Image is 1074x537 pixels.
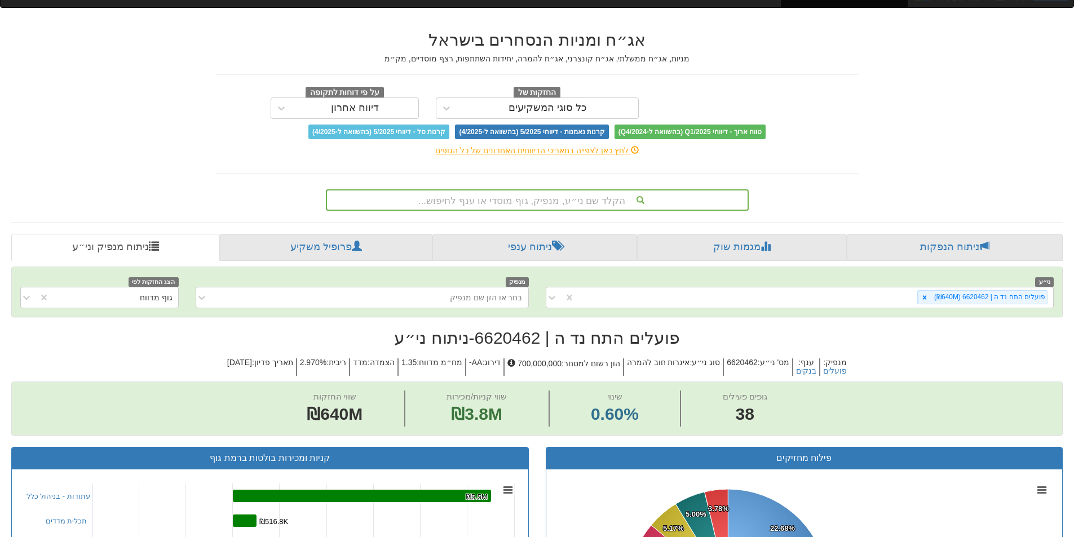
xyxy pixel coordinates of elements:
div: בחר או הזן שם מנפיק [450,292,523,303]
h5: מס' ני״ע : 6620462 [723,358,792,376]
span: 38 [723,402,767,427]
a: ניתוח ענפי [432,234,637,261]
span: מנפיק [506,277,529,287]
span: טווח ארוך - דיווחי Q1/2025 (בהשוואה ל-Q4/2024) [615,125,766,139]
a: עתודות - בניהול כלל [26,492,90,500]
div: כל סוגי המשקיעים [509,103,587,114]
button: פועלים [823,367,847,375]
h2: אג״ח ומניות הנסחרים בישראל [216,30,859,49]
span: על פי דוחות לתקופה [306,87,384,99]
h2: פועלים התח נד ה | 6620462 - ניתוח ני״ע [11,329,1063,347]
a: מגמות שוק [637,234,846,261]
tspan: ₪516.8K [259,517,289,526]
h5: הון רשום למסחר : 700,000,000 [503,358,622,376]
div: פועלים התח נד ה | 6620462 (₪640M) [931,291,1047,304]
div: לחץ כאן לצפייה בתאריכי הדיווחים האחרונים של כל הגופים [207,145,867,156]
span: ₪3.8M [451,405,502,423]
tspan: 5.17% [663,524,684,532]
div: גוף מדווח [140,292,173,303]
h5: מח״מ מדווח : 1.35 [397,358,465,376]
button: בנקים [796,367,816,375]
h5: ענף : [792,358,819,376]
h5: מנפיק : [819,358,850,376]
span: שווי קניות/מכירות [447,392,507,401]
span: שווי החזקות [313,392,356,401]
span: הצג החזקות לפי [129,277,178,287]
span: 0.60% [591,402,639,427]
div: הקלד שם ני״ע, מנפיק, גוף מוסדי או ענף לחיפוש... [327,190,748,210]
span: החזקות של [514,87,561,99]
span: ני״ע [1035,277,1054,287]
a: פרופיל משקיע [220,234,432,261]
h5: ריבית : 2.970% [296,358,349,376]
h3: פילוח מחזיקים [555,453,1054,463]
span: קרנות נאמנות - דיווחי 5/2025 (בהשוואה ל-4/2025) [455,125,608,139]
h5: דירוג : AA- [465,358,503,376]
h5: מניות, אג״ח ממשלתי, אג״ח קונצרני, אג״ח להמרה, יחידות השתתפות, רצף מוסדיים, מק״מ [216,55,859,63]
a: ניתוח מנפיק וני״ע [11,234,220,261]
tspan: 22.68% [770,524,795,532]
a: ניתוח הנפקות [847,234,1063,261]
tspan: 3.78% [708,504,729,513]
tspan: ₪5.5M [466,492,488,501]
span: שינוי [607,392,622,401]
span: קרנות סל - דיווחי 5/2025 (בהשוואה ל-4/2025) [308,125,449,139]
h3: קניות ומכירות בולטות ברמת גוף [20,453,520,463]
a: תכלית מדדים [46,517,87,525]
h5: תאריך פדיון : [DATE] [224,358,296,376]
h5: סוג ני״ע : איגרות חוב להמרה [623,358,723,376]
span: ₪640M [307,405,363,423]
h5: הצמדה : מדד [349,358,397,376]
div: דיווח אחרון [331,103,379,114]
span: גופים פעילים [723,392,767,401]
tspan: 5.00% [686,510,706,518]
